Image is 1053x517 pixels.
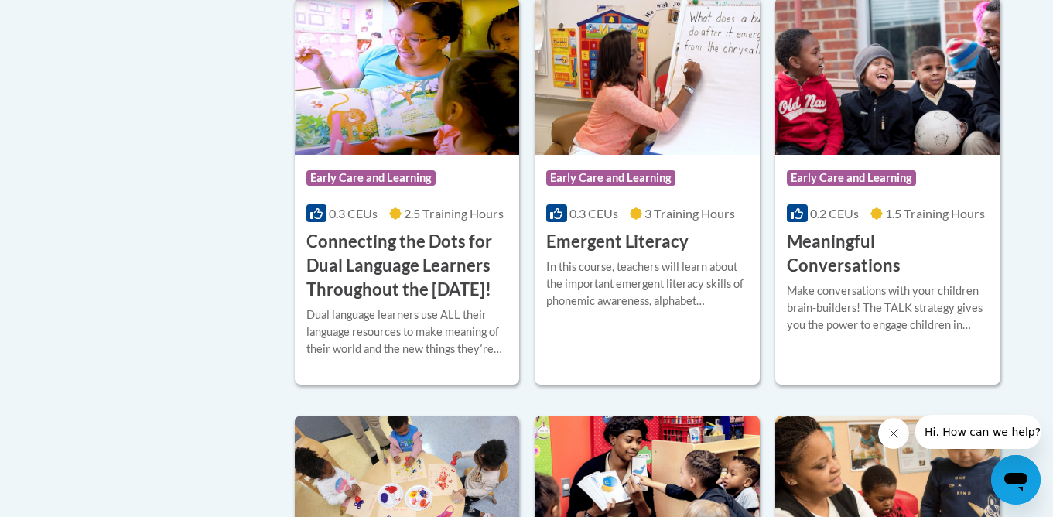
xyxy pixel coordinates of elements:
iframe: Close message [878,418,909,449]
iframe: Message from company [915,415,1041,449]
span: Early Care and Learning [546,170,675,186]
span: 1.5 Training Hours [885,206,985,221]
span: 0.3 CEUs [329,206,378,221]
h3: Meaningful Conversations [787,230,989,278]
span: 0.2 CEUs [810,206,859,221]
h3: Connecting the Dots for Dual Language Learners Throughout the [DATE]! [306,230,508,301]
span: Early Care and Learning [787,170,916,186]
div: In this course, teachers will learn about the important emergent literacy skills of phonemic awar... [546,258,748,310]
div: Dual language learners use ALL their language resources to make meaning of their world and the ne... [306,306,508,358]
span: 3 Training Hours [644,206,735,221]
span: 2.5 Training Hours [404,206,504,221]
h3: Emergent Literacy [546,230,689,254]
span: 0.3 CEUs [569,206,618,221]
iframe: Button to launch messaging window [991,455,1041,505]
div: Make conversations with your children brain-builders! The TALK strategy gives you the power to en... [787,282,989,334]
span: Early Care and Learning [306,170,436,186]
